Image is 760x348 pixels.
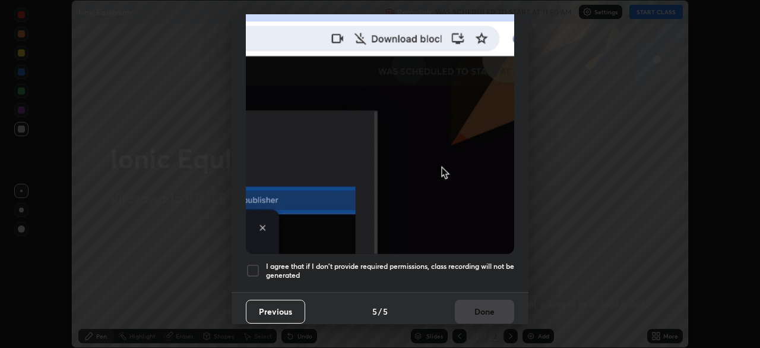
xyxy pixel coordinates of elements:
h4: 5 [383,305,388,318]
h4: / [378,305,382,318]
h5: I agree that if I don't provide required permissions, class recording will not be generated [266,262,514,280]
h4: 5 [372,305,377,318]
button: Previous [246,300,305,324]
